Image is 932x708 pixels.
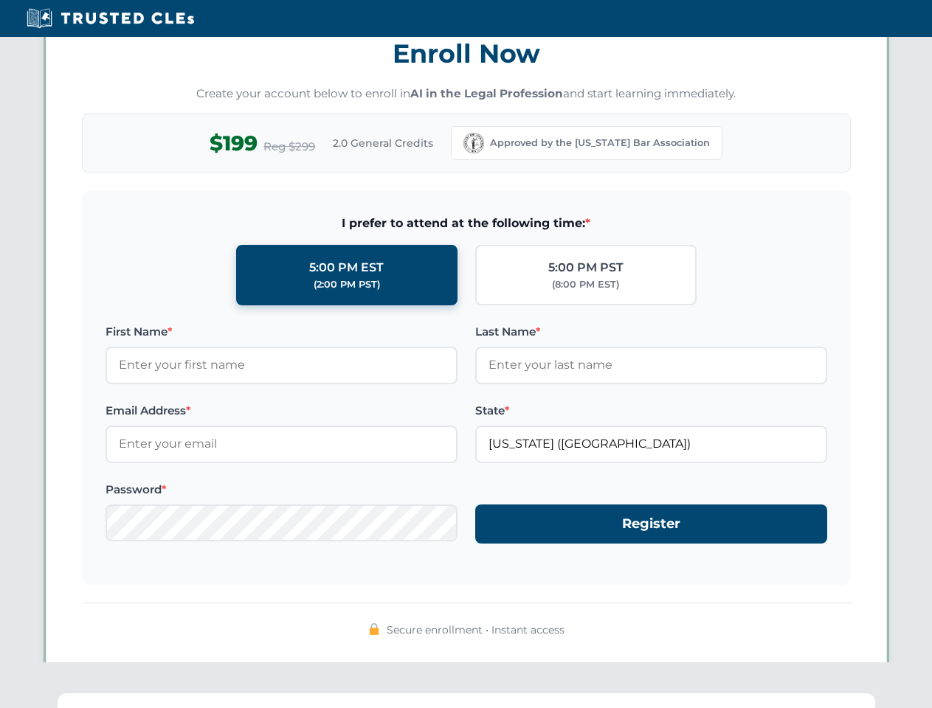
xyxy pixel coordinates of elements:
[210,127,258,160] span: $199
[106,481,458,499] label: Password
[475,504,827,544] button: Register
[490,136,710,150] span: Approved by the [US_STATE] Bar Association
[463,133,484,153] img: Kentucky Bar
[82,30,851,77] h3: Enroll Now
[333,135,433,151] span: 2.0 General Credits
[106,426,458,462] input: Enter your email
[410,86,563,100] strong: AI in the Legal Profession
[106,214,827,233] span: I prefer to attend at the following time:
[548,258,624,277] div: 5:00 PM PST
[22,7,199,29] img: Trusted CLEs
[314,277,380,292] div: (2:00 PM PST)
[475,426,827,462] input: Kentucky (KY)
[106,347,458,383] input: Enter your first name
[309,258,384,277] div: 5:00 PM EST
[475,347,827,383] input: Enter your last name
[106,402,458,420] label: Email Address
[387,622,565,638] span: Secure enrollment • Instant access
[368,623,380,635] img: 🔒
[82,86,851,103] p: Create your account below to enroll in and start learning immediately.
[552,277,619,292] div: (8:00 PM EST)
[106,323,458,341] label: First Name
[475,402,827,420] label: State
[263,138,315,156] span: Reg $299
[475,323,827,341] label: Last Name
